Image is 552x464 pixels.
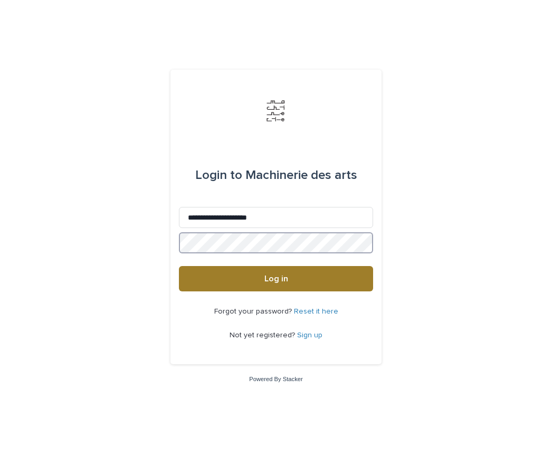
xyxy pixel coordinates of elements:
[230,332,297,339] span: Not yet registered?
[195,169,242,182] span: Login to
[297,332,322,339] a: Sign up
[214,308,294,315] span: Forgot your password?
[260,95,292,127] img: Jx8JiDZqSLW7pnA6nIo1
[179,266,373,291] button: Log in
[249,376,302,382] a: Powered By Stacker
[195,160,357,190] div: Machinerie des arts
[264,274,288,283] span: Log in
[294,308,338,315] a: Reset it here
